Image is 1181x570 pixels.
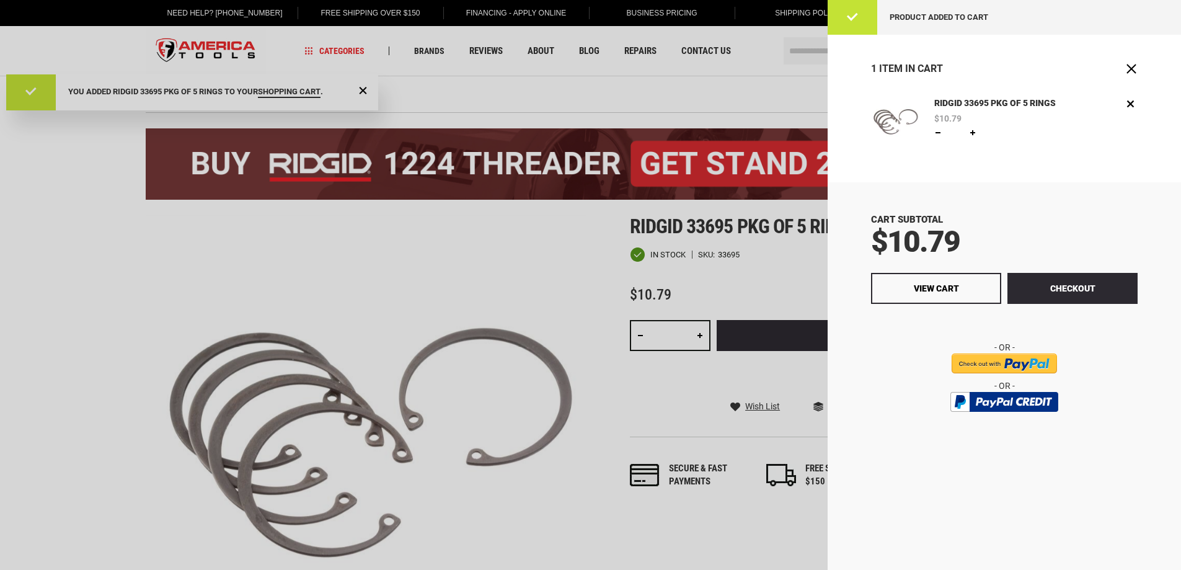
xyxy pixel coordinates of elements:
a: View Cart [871,273,1001,304]
button: Close [1125,63,1138,75]
a: RIDGID 33695 PKG OF 5 RINGS [871,97,919,148]
span: $10.79 [871,224,960,259]
span: Item in Cart [879,63,943,74]
img: RIDGID 33695 PKG OF 5 RINGS [871,97,919,145]
span: 1 [871,63,877,74]
a: RIDGID 33695 PKG OF 5 RINGS [931,97,1059,110]
span: View Cart [914,283,959,293]
span: Cart Subtotal [871,214,943,225]
span: Product added to cart [890,12,988,22]
iframe: LiveChat chat widget [1007,531,1181,570]
img: btn_bml_text.png [958,415,1051,429]
button: Checkout [1007,273,1138,304]
span: $10.79 [934,114,962,123]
